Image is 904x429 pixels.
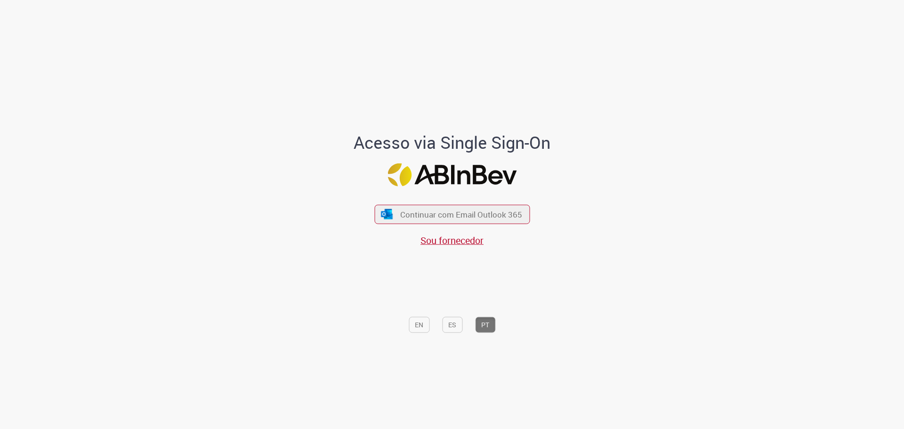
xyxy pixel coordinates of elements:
img: Logo ABInBev [387,163,517,186]
h1: Acesso via Single Sign-On [322,133,583,152]
button: EN [409,316,429,332]
button: ES [442,316,462,332]
button: ícone Azure/Microsoft 360 Continuar com Email Outlook 365 [374,204,530,224]
a: Sou fornecedor [420,234,484,247]
span: Continuar com Email Outlook 365 [400,209,522,220]
button: PT [475,316,495,332]
img: ícone Azure/Microsoft 360 [380,209,394,219]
